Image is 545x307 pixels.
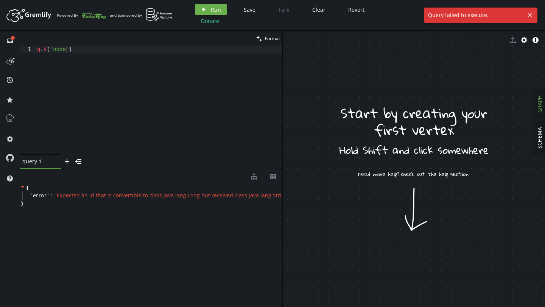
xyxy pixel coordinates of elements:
span: " [30,192,33,199]
button: Fork [272,4,295,15]
span: Fork [279,6,289,13]
div: and Sponsored by [110,8,173,22]
button: Run [195,4,227,15]
span: " [47,192,49,199]
span: SCHEMA [536,127,543,149]
span: Query failed to execute. [424,8,524,23]
button: Donate [195,15,225,26]
span: : [51,192,53,199]
button: Clear [307,4,331,15]
span: { [26,184,28,191]
div: Powered By [57,9,106,22]
span: Format [265,35,280,42]
button: Save [238,4,261,15]
img: AWS Neptune [146,8,173,21]
span: Clear [312,6,325,13]
span: GRAPH [536,95,543,113]
span: error [33,192,47,199]
div: 1 [20,46,36,53]
button: Revert [343,4,370,15]
button: Format [254,31,282,46]
span: Save [244,6,255,13]
span: } [20,200,23,207]
span: Revert [348,6,364,13]
span: query 1 [22,158,53,165]
button: Sign In [515,4,539,26]
span: Run [211,6,221,13]
span: " Expected an id that is convertible to class java.lang.Long but received class java.lang.String ... [54,192,312,199]
span: Donate [201,17,219,25]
